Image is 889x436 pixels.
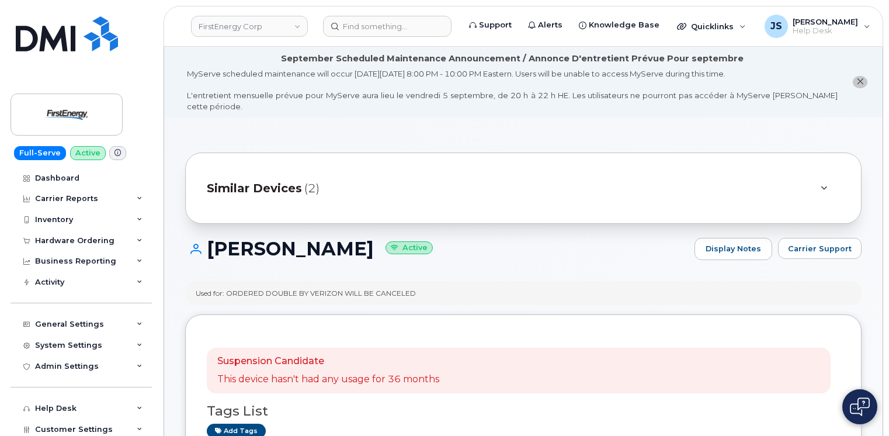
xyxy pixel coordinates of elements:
[217,373,439,386] p: This device hasn't had any usage for 36 months
[207,180,302,197] span: Similar Devices
[281,53,744,65] div: September Scheduled Maintenance Announcement / Annonce D'entretient Prévue Pour septembre
[694,238,772,260] a: Display Notes
[187,68,838,112] div: MyServe scheduled maintenance will occur [DATE][DATE] 8:00 PM - 10:00 PM Eastern. Users will be u...
[850,397,870,416] img: Open chat
[185,238,689,259] h1: [PERSON_NAME]
[196,288,416,298] div: Used for: ORDERED DOUBLE BY VERIZON WILL BE CANCELED
[853,76,867,88] button: close notification
[386,241,433,255] small: Active
[788,243,852,254] span: Carrier Support
[304,180,320,197] span: (2)
[778,238,862,259] button: Carrier Support
[207,404,840,418] h3: Tags List
[217,355,439,368] p: Suspension Candidate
